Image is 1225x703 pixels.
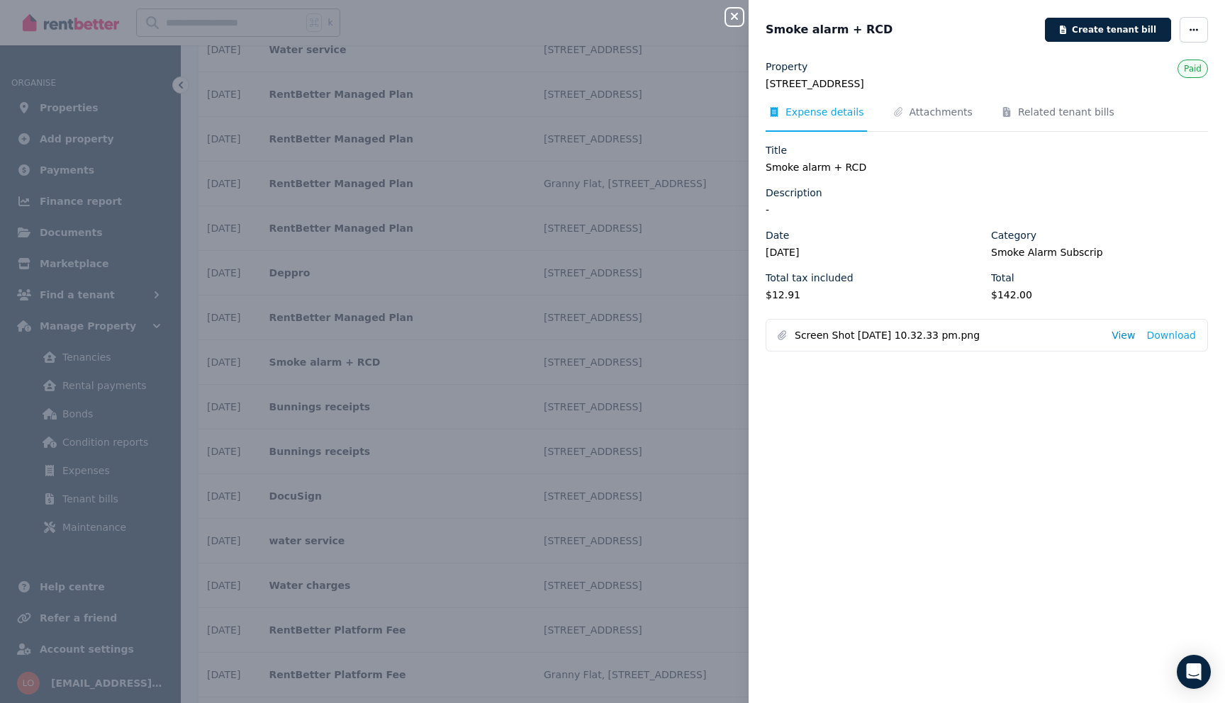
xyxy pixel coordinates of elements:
span: Screen Shot [DATE] 10.32.33 pm.png [795,328,1100,342]
legend: Smoke Alarm Subscrip [991,245,1208,259]
span: Related tenant bills [1018,105,1114,119]
div: Open Intercom Messenger [1177,655,1211,689]
legend: [DATE] [766,245,983,259]
button: Create tenant bill [1045,18,1171,42]
legend: [STREET_ADDRESS] [766,77,1208,91]
label: Property [766,60,807,74]
label: Total [991,271,1014,285]
span: Expense details [785,105,864,119]
legend: - [766,203,1208,217]
label: Description [766,186,822,200]
a: View [1112,328,1135,342]
span: Smoke alarm + RCD [766,21,893,38]
label: Total tax included [766,271,854,285]
nav: Tabs [766,105,1208,132]
legend: $12.91 [766,288,983,302]
label: Title [766,143,787,157]
a: Download [1146,328,1196,342]
legend: $142.00 [991,288,1208,302]
label: Category [991,228,1036,242]
span: Paid [1184,64,1202,74]
span: Attachments [910,105,973,119]
legend: Smoke alarm + RCD [766,160,1208,174]
label: Date [766,228,789,242]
